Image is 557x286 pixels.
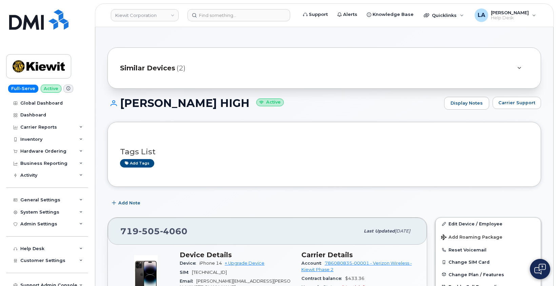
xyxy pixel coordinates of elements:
[436,218,541,230] a: Edit Device / Employee
[192,270,227,275] span: [TECHNICAL_ID]
[436,230,541,244] button: Add Roaming Package
[395,228,410,234] span: [DATE]
[534,264,546,274] img: Open chat
[139,226,160,236] span: 505
[256,98,284,106] small: Active
[301,261,412,272] a: 786080835-00001 - Verizon Wireless - Kiewit Phase 2
[120,226,187,236] span: 719
[345,276,364,281] span: $433.36
[107,197,146,209] button: Add Note
[199,261,222,266] span: iPhone 14
[180,279,196,284] span: Email
[436,256,541,268] button: Change SIM Card
[118,200,140,206] span: Add Note
[436,268,541,281] button: Change Plan / Features
[120,159,154,168] a: Add tags
[436,244,541,256] button: Reset Voicemail
[301,261,325,266] span: Account
[180,251,293,259] h3: Device Details
[180,261,199,266] span: Device
[493,97,541,109] button: Carrier Support
[441,235,502,241] span: Add Roaming Package
[120,148,529,156] h3: Tags List
[107,97,441,109] h1: [PERSON_NAME] HIGH
[177,63,185,73] span: (2)
[160,226,187,236] span: 4060
[449,272,504,277] span: Change Plan / Features
[225,261,264,266] a: + Upgrade Device
[301,276,345,281] span: Contract balance
[364,228,395,234] span: Last updated
[444,97,489,110] a: Display Notes
[120,63,175,73] span: Similar Devices
[498,100,535,106] span: Carrier Support
[180,270,192,275] span: SIM
[301,251,415,259] h3: Carrier Details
